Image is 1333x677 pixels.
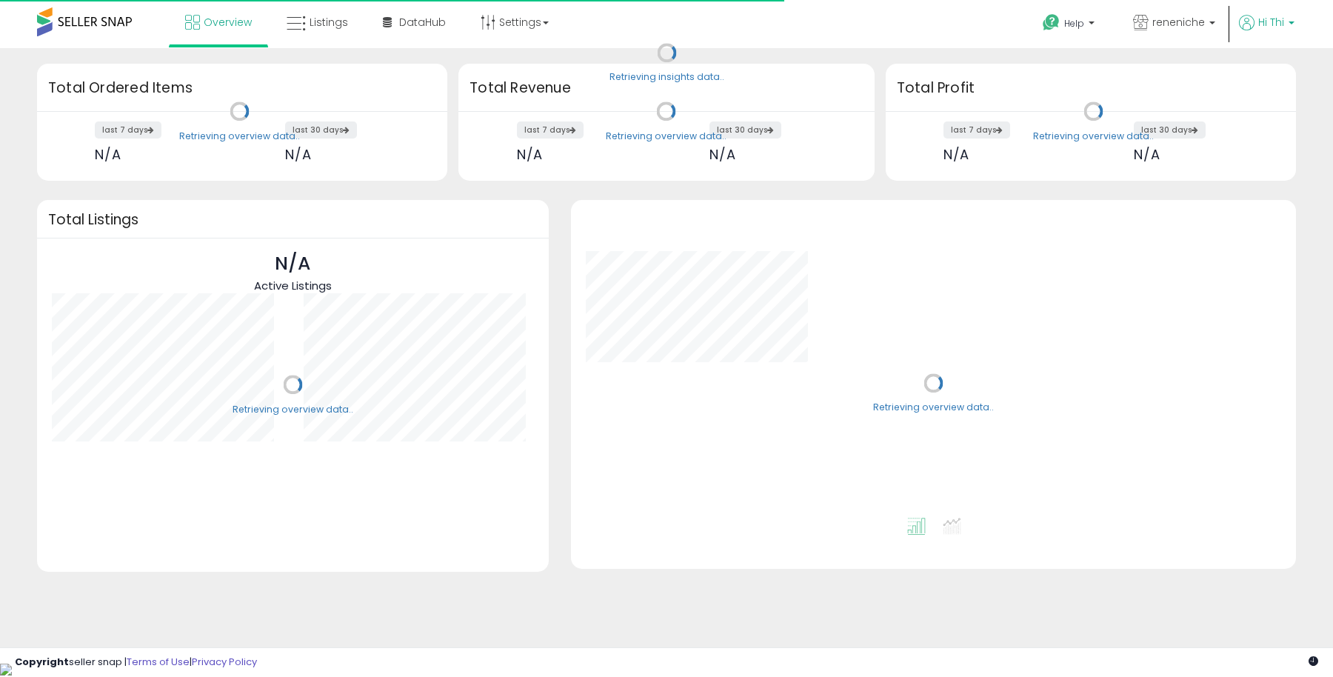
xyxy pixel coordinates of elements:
strong: Copyright [15,655,69,669]
span: Hi Thi [1258,15,1284,30]
div: Retrieving overview data.. [1033,130,1154,143]
span: DataHub [399,15,446,30]
div: Retrieving overview data.. [179,130,300,143]
span: Help [1064,17,1084,30]
div: Retrieving overview data.. [233,403,353,416]
a: Privacy Policy [192,655,257,669]
span: reneniche [1152,15,1205,30]
a: Hi Thi [1239,15,1294,48]
i: Get Help [1042,13,1060,32]
div: Retrieving overview data.. [606,130,726,143]
span: Overview [204,15,252,30]
span: Listings [310,15,348,30]
div: seller snap | | [15,656,257,670]
a: Help [1031,2,1109,48]
div: Retrieving overview data.. [873,401,994,415]
a: Terms of Use [127,655,190,669]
